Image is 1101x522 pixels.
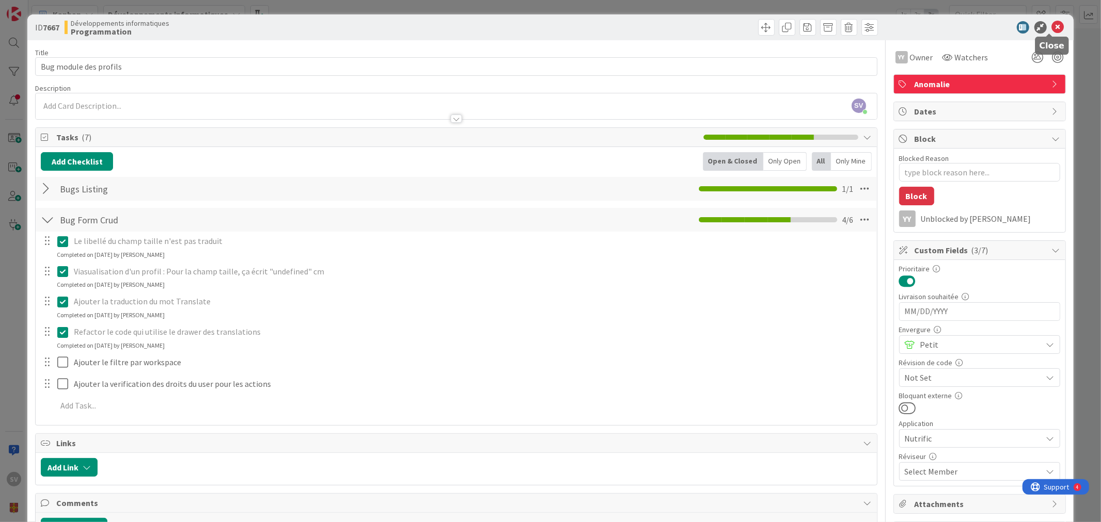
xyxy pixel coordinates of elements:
[57,280,165,289] div: Completed on [DATE] by [PERSON_NAME]
[35,57,877,76] input: type card name here...
[921,214,1060,223] div: Unblocked by [PERSON_NAME]
[41,458,98,477] button: Add Link
[842,214,854,226] span: 4 / 6
[915,498,1047,510] span: Attachments
[71,19,169,27] span: Développements informatiques
[56,437,858,449] span: Links
[56,131,698,143] span: Tasks
[1040,41,1065,51] h5: Close
[915,133,1047,145] span: Block
[43,22,59,32] b: 7667
[812,152,831,171] div: All
[74,296,870,307] p: Ajouter la traduction du mot Translate
[915,78,1047,90] span: Anomalie
[74,326,870,338] p: Refactor le code qui utilise le drawer des translations
[35,21,59,34] span: ID
[842,183,854,195] span: 1 / 1
[910,51,933,63] span: Owner
[74,266,870,278] p: Viasualisation d'un profil : Pour la champ taille, ça écrit "undefined" cm
[56,180,289,198] input: Add Checklist...
[955,51,988,63] span: Watchers
[831,152,872,171] div: Only Mine
[915,105,1047,118] span: Dates
[896,51,908,63] div: YY
[71,27,169,36] b: Programmation
[763,152,807,171] div: Only Open
[920,337,1037,352] span: Petit
[899,210,916,227] div: YY
[82,132,91,142] span: ( 7 )
[35,48,49,57] label: Title
[905,370,1037,385] span: Not Set
[41,152,113,171] button: Add Checklist
[74,378,870,390] p: Ajouter la verification des droits du user pour les actions
[57,341,165,350] div: Completed on [DATE] by [PERSON_NAME]
[56,497,858,509] span: Comments
[899,187,934,205] button: Block
[74,356,870,368] p: Ajouter le filtre par workspace
[22,2,47,14] span: Support
[852,99,866,113] span: SV
[905,303,1055,320] input: MM/DD/YYYY
[915,244,1047,256] span: Custom Fields
[905,431,1037,446] span: Nutrific
[905,465,958,478] span: Select Member
[54,4,56,12] div: 4
[74,235,870,247] p: Le libellé du champ taille n'est pas traduit
[899,265,1060,272] div: Prioritaire
[703,152,763,171] div: Open & Closed
[57,311,165,320] div: Completed on [DATE] by [PERSON_NAME]
[899,420,1060,427] div: Application
[899,326,1060,333] div: Envergure
[57,250,165,259] div: Completed on [DATE] by [PERSON_NAME]
[899,154,949,163] label: Blocked Reason
[35,84,71,93] span: Description
[899,392,1060,399] div: Bloquant externe
[899,453,1060,460] div: Réviseur
[56,210,289,229] input: Add Checklist...
[971,245,988,255] span: ( 3/7 )
[899,359,1060,366] div: Révision de code
[899,293,1060,300] div: Livraison souhaitée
